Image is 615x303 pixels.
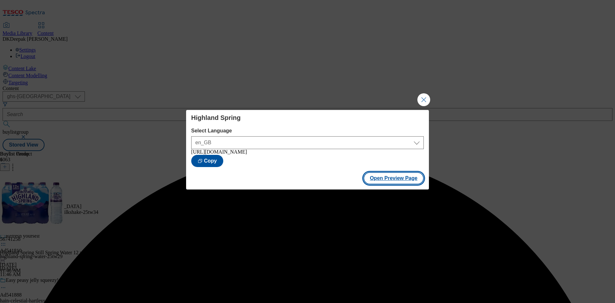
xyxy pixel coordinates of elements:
button: Open Preview Page [364,172,424,184]
label: Select Language [191,128,424,134]
div: Modal [186,110,429,189]
button: Close Modal [417,93,430,106]
button: Copy [191,155,223,167]
h4: Highland Spring [191,114,424,122]
div: [URL][DOMAIN_NAME] [191,149,424,155]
